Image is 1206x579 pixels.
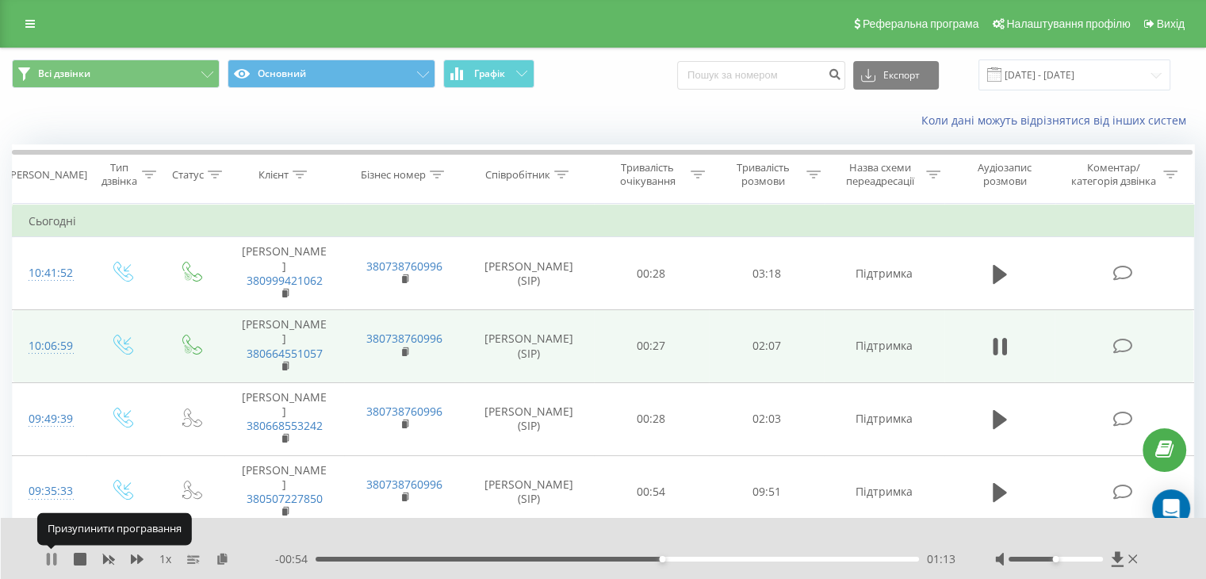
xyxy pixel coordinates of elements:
div: 10:41:52 [29,258,71,289]
div: Клієнт [258,168,289,182]
span: Налаштування профілю [1006,17,1130,30]
td: 00:27 [594,310,709,383]
td: 00:28 [594,237,709,310]
td: 00:54 [594,455,709,528]
td: [PERSON_NAME] (SIP) [465,382,594,455]
div: Назва схеми переадресації [839,161,922,188]
button: Експорт [853,61,939,90]
td: 00:28 [594,382,709,455]
td: [PERSON_NAME] [224,237,344,310]
td: Сьогодні [13,205,1194,237]
div: Accessibility label [1052,556,1059,562]
div: Open Intercom Messenger [1152,489,1190,527]
a: 380738760996 [366,259,442,274]
a: 380664551057 [247,346,323,361]
td: Підтримка [824,310,944,383]
div: Коментар/категорія дзвінка [1066,161,1159,188]
div: [PERSON_NAME] [7,168,87,182]
div: Статус [172,168,204,182]
span: Вихід [1157,17,1185,30]
div: 10:06:59 [29,331,71,362]
div: 09:49:39 [29,404,71,435]
td: [PERSON_NAME] (SIP) [465,455,594,528]
a: 380999421062 [247,273,323,288]
div: Accessibility label [659,556,665,562]
div: Аудіозапис розмови [959,161,1051,188]
a: 380738760996 [366,404,442,419]
div: Призупинити програвання [37,513,192,545]
a: 380738760996 [366,477,442,492]
div: Тривалість очікування [608,161,687,188]
button: Всі дзвінки [12,59,220,88]
td: 02:03 [709,382,824,455]
td: Підтримка [824,382,944,455]
span: Реферальна програма [863,17,979,30]
td: Підтримка [824,237,944,310]
span: 1 x [159,551,171,567]
span: 01:13 [927,551,955,567]
td: [PERSON_NAME] [224,382,344,455]
span: - 00:54 [275,551,316,567]
a: Коли дані можуть відрізнятися вiд інших систем [921,113,1194,128]
div: Співробітник [485,168,550,182]
div: Тривалість розмови [723,161,802,188]
td: [PERSON_NAME] [224,455,344,528]
a: 380668553242 [247,418,323,433]
td: 03:18 [709,237,824,310]
button: Графік [443,59,534,88]
div: 09:35:33 [29,476,71,507]
span: Графік [474,68,505,79]
td: [PERSON_NAME] [224,310,344,383]
span: Всі дзвінки [38,67,90,80]
td: Підтримка [824,455,944,528]
a: 380507227850 [247,491,323,506]
button: Основний [228,59,435,88]
div: Тип дзвінка [100,161,137,188]
a: 380738760996 [366,331,442,346]
td: [PERSON_NAME] (SIP) [465,310,594,383]
input: Пошук за номером [677,61,845,90]
td: 09:51 [709,455,824,528]
td: 02:07 [709,310,824,383]
td: [PERSON_NAME] (SIP) [465,237,594,310]
div: Бізнес номер [361,168,426,182]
